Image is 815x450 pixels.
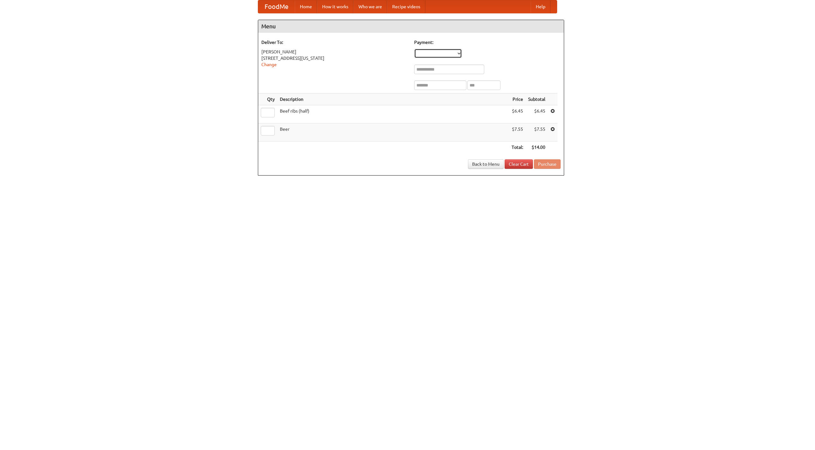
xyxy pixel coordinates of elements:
[295,0,317,13] a: Home
[505,159,533,169] a: Clear Cart
[258,0,295,13] a: FoodMe
[526,93,548,105] th: Subtotal
[526,105,548,123] td: $6.45
[387,0,425,13] a: Recipe videos
[277,105,509,123] td: Beef ribs (half)
[414,39,561,45] h5: Payment:
[261,62,277,67] a: Change
[509,123,526,142] td: $7.55
[468,159,504,169] a: Back to Menu
[509,93,526,105] th: Price
[526,142,548,153] th: $14.00
[258,20,564,33] h4: Menu
[261,39,408,45] h5: Deliver To:
[534,159,561,169] button: Purchase
[258,93,277,105] th: Qty
[261,55,408,61] div: [STREET_ADDRESS][US_STATE]
[531,0,550,13] a: Help
[277,123,509,142] td: Beer
[509,105,526,123] td: $6.45
[317,0,353,13] a: How it works
[353,0,387,13] a: Who we are
[526,123,548,142] td: $7.55
[261,49,408,55] div: [PERSON_NAME]
[509,142,526,153] th: Total:
[277,93,509,105] th: Description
